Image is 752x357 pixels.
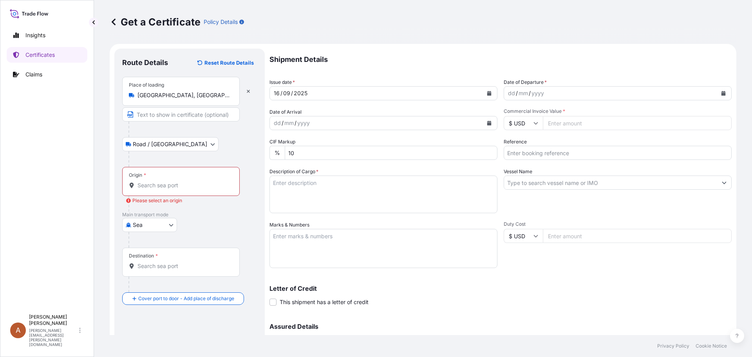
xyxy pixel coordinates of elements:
[122,212,257,218] p: Main transport mode
[126,197,182,205] div: Please select an origin
[293,89,308,98] div: year,
[25,51,55,59] p: Certificates
[282,89,291,98] div: month,
[269,221,309,229] label: Marks & Numbers
[282,118,284,128] div: /
[504,146,732,160] input: Enter booking reference
[137,262,230,270] input: Destination
[284,118,295,128] div: month,
[122,137,219,151] button: Select transport
[717,87,730,100] button: Calendar
[280,89,282,98] div: /
[25,71,42,78] p: Claims
[138,295,234,303] span: Cover port to door - Add place of discharge
[295,118,296,128] div: /
[483,117,495,129] button: Calendar
[29,314,78,326] p: [PERSON_NAME] [PERSON_NAME]
[504,108,732,114] span: Commercial Invoice Value
[273,89,280,98] div: day,
[133,221,143,229] span: Sea
[717,176,731,190] button: Show suggestions
[7,27,87,43] a: Insights
[204,59,254,67] p: Reset Route Details
[285,146,497,160] input: Enter percentage between 0 and 10%
[269,168,318,176] label: Description of Cargo
[29,328,78,347] p: [PERSON_NAME][EMAIL_ADDRESS][PERSON_NAME][DOMAIN_NAME]
[280,298,369,306] span: This shipment has a letter of credit
[529,89,531,98] div: /
[504,221,732,227] span: Duty Cost
[543,116,732,130] input: Enter amount
[269,323,732,330] p: Assured Details
[507,89,516,98] div: day,
[133,140,207,148] span: Road / [GEOGRAPHIC_DATA]
[25,31,45,39] p: Insights
[273,118,282,128] div: day,
[129,253,158,259] div: Destination
[129,172,146,178] div: Origin
[269,49,732,71] p: Shipment Details
[483,87,495,100] button: Calendar
[543,229,732,243] input: Enter amount
[504,176,717,190] input: Type to search vessel name or IMO
[296,118,311,128] div: year,
[110,16,201,28] p: Get a Certificate
[16,326,20,334] span: A
[122,107,240,121] input: Text to appear on certificate
[137,181,230,189] input: Origin
[657,343,689,349] a: Privacy Policy
[269,285,732,292] p: Letter of Credit
[291,89,293,98] div: /
[516,89,518,98] div: /
[504,138,527,146] label: Reference
[122,218,177,232] button: Select transport
[7,47,87,63] a: Certificates
[504,168,532,176] label: Vessel Name
[122,292,244,305] button: Cover port to door - Add place of discharge
[531,89,545,98] div: year,
[137,91,230,99] input: Place of loading
[122,58,168,67] p: Route Details
[269,108,302,116] span: Date of Arrival
[518,89,529,98] div: month,
[269,138,295,146] label: CIF Markup
[269,146,285,160] div: %
[204,18,238,26] p: Policy Details
[129,82,164,88] div: Place of loading
[269,78,295,86] span: Issue date
[193,56,257,69] button: Reset Route Details
[504,78,547,86] span: Date of Departure
[7,67,87,82] a: Claims
[696,343,727,349] a: Cookie Notice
